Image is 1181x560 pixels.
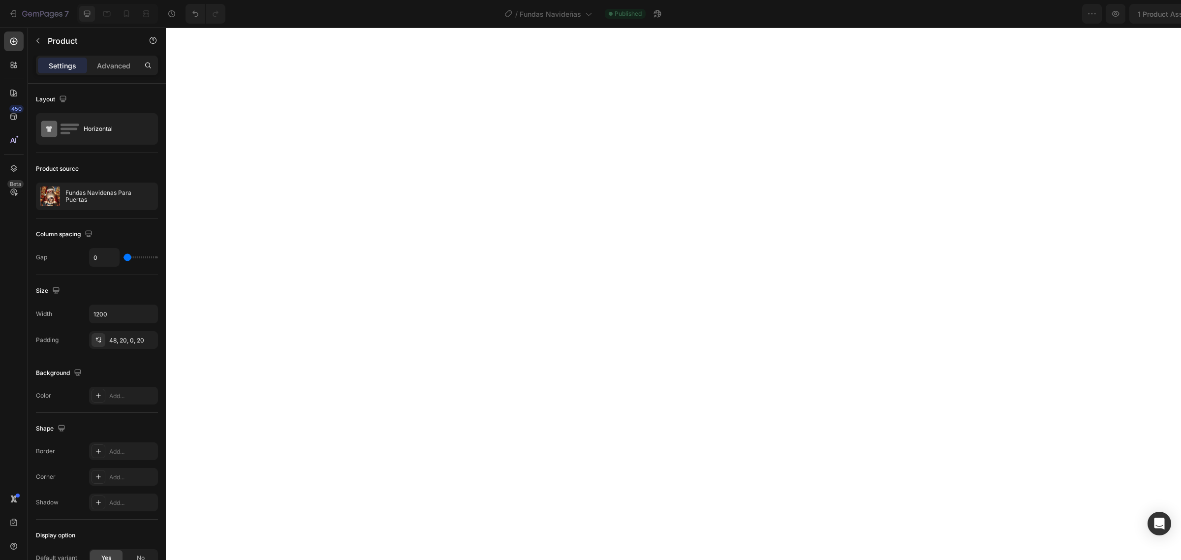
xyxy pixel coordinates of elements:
[109,473,155,482] div: Add...
[1124,9,1149,19] div: Publish
[84,118,144,140] div: Horizontal
[36,447,55,456] div: Border
[1148,512,1171,535] div: Open Intercom Messenger
[40,187,60,206] img: product feature img
[36,336,59,344] div: Padding
[186,4,225,24] div: Undo/Redo
[90,249,119,266] input: Auto
[49,61,76,71] p: Settings
[615,9,642,18] span: Published
[981,4,1075,24] button: 1 product assigned
[1116,4,1157,24] button: Publish
[36,93,69,106] div: Layout
[989,9,1053,19] span: 1 product assigned
[65,189,154,203] p: Fundas Navidenas Para Puertas
[90,305,157,323] input: Auto
[36,422,67,436] div: Shape
[7,180,24,188] div: Beta
[36,310,52,318] div: Width
[48,35,131,47] p: Product
[97,61,130,71] p: Advanced
[4,4,73,24] button: 7
[1088,10,1104,18] span: Save
[109,447,155,456] div: Add...
[36,531,75,540] div: Display option
[109,392,155,401] div: Add...
[36,228,94,241] div: Column spacing
[36,284,62,298] div: Size
[36,367,84,380] div: Background
[64,8,69,20] p: 7
[520,9,581,19] span: Fundas Navideñas
[166,28,1181,560] iframe: Design area
[109,336,155,345] div: 48, 20, 0, 20
[9,105,24,113] div: 450
[36,472,56,481] div: Corner
[36,498,59,507] div: Shadow
[515,9,518,19] span: /
[36,253,47,262] div: Gap
[36,164,79,173] div: Product source
[36,391,51,400] div: Color
[1079,4,1112,24] button: Save
[109,498,155,507] div: Add...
